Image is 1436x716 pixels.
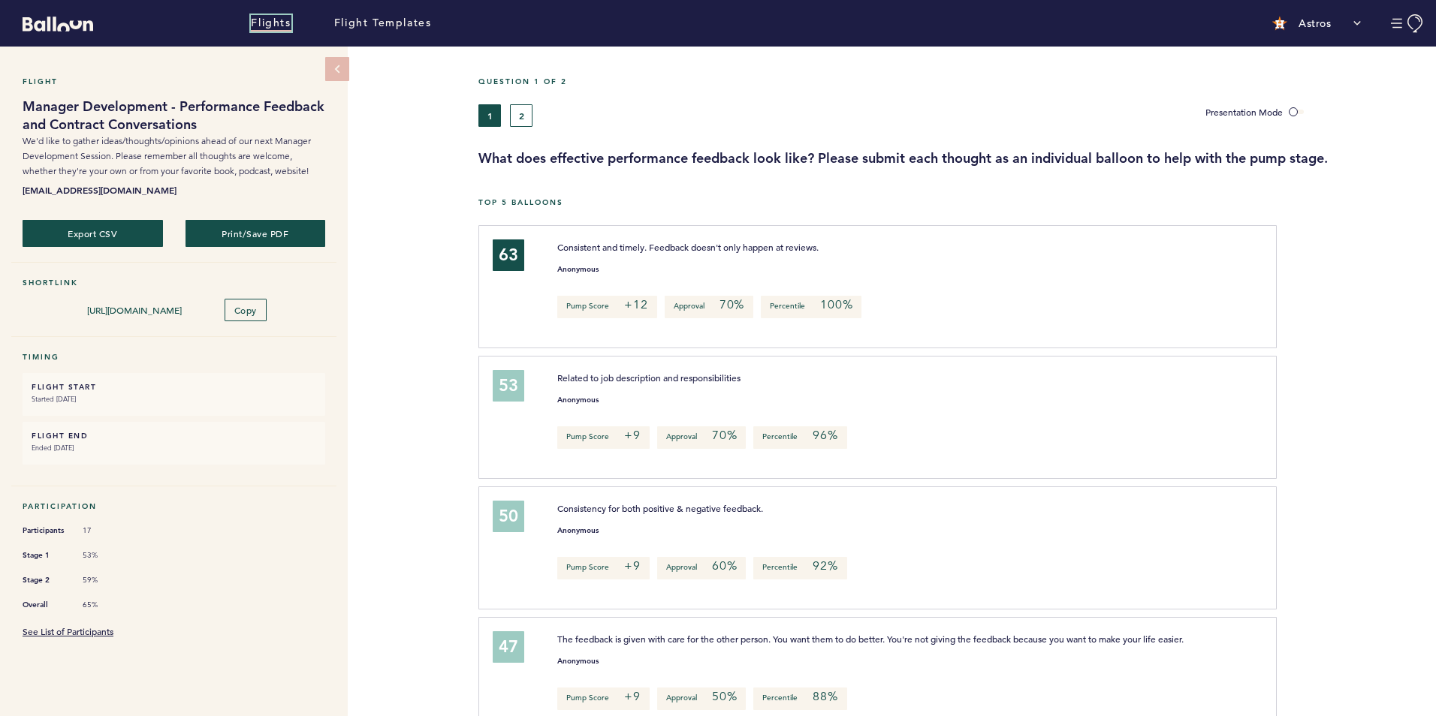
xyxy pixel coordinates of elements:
em: +12 [624,297,647,312]
h5: Flight [23,77,325,86]
button: Astros [1265,8,1368,38]
div: 53 [493,370,524,402]
span: 59% [83,575,128,585]
p: Pump Score [557,557,650,579]
button: Print/Save PDF [186,220,326,247]
small: Ended [DATE] [32,441,316,456]
span: 17 [83,525,128,536]
h3: What does effective performance feedback look like? Please submit each thought as an individual b... [478,149,1425,167]
p: Approval [657,687,746,710]
p: Percentile [761,296,861,318]
h5: Participation [23,501,325,511]
p: Percentile [753,557,846,579]
em: 100% [820,297,852,312]
h5: Question 1 of 2 [478,77,1425,86]
p: Approval [657,557,746,579]
em: +9 [624,689,641,704]
span: Copy [234,304,257,316]
em: 92% [813,558,837,573]
span: Overall [23,597,68,612]
small: Anonymous [557,396,599,404]
button: Copy [225,299,267,321]
span: Consistent and timely. Feedback doesn't only happen at reviews. [557,241,819,253]
div: 47 [493,631,524,663]
h5: Timing [23,352,325,362]
button: Export CSV [23,220,163,247]
p: Percentile [753,426,846,449]
span: Participants [23,523,68,538]
h5: Top 5 Balloons [478,197,1425,207]
p: Pump Score [557,296,656,318]
em: 96% [813,428,837,443]
svg: Balloon [23,17,93,32]
h5: Shortlink [23,278,325,287]
div: 63 [493,239,524,271]
span: 53% [83,550,128,561]
a: Flight Templates [334,15,432,32]
a: Balloon [11,15,93,31]
span: The feedback is given with care for the other person. You want them to do better. You're not givi... [557,633,1184,645]
h6: FLIGHT END [32,431,316,441]
span: Related to job description and responsibilities [557,372,741,384]
small: Anonymous [557,266,599,273]
span: Presentation Mode [1205,106,1283,118]
button: 1 [478,104,501,127]
small: Anonymous [557,527,599,534]
em: +9 [624,428,641,443]
span: 65% [83,600,128,610]
div: 50 [493,501,524,532]
p: Approval [665,296,753,318]
p: Pump Score [557,687,650,710]
em: 60% [712,558,737,573]
span: Consistency for both positive & negative feedback. [557,502,763,514]
a: Flights [251,15,291,32]
h6: FLIGHT START [32,382,316,392]
h1: Manager Development - Performance Feedback and Contract Conversations [23,98,325,134]
p: Percentile [753,687,846,710]
em: 70% [712,428,737,443]
em: 70% [720,297,744,312]
button: 2 [510,104,532,127]
em: 88% [813,689,837,704]
button: Manage Account [1391,14,1425,33]
a: See List of Participants [23,625,113,637]
small: Anonymous [557,657,599,665]
p: Pump Score [557,426,650,449]
b: [EMAIL_ADDRESS][DOMAIN_NAME] [23,182,325,197]
span: Stage 2 [23,573,68,588]
span: Stage 1 [23,548,68,563]
p: Astros [1299,16,1331,31]
em: +9 [624,558,641,573]
em: 50% [712,689,737,704]
p: Approval [657,426,746,449]
span: We'd like to gather ideas/thoughts/opinions ahead of our next Manager Development Session. Please... [23,135,311,176]
small: Started [DATE] [32,392,316,407]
